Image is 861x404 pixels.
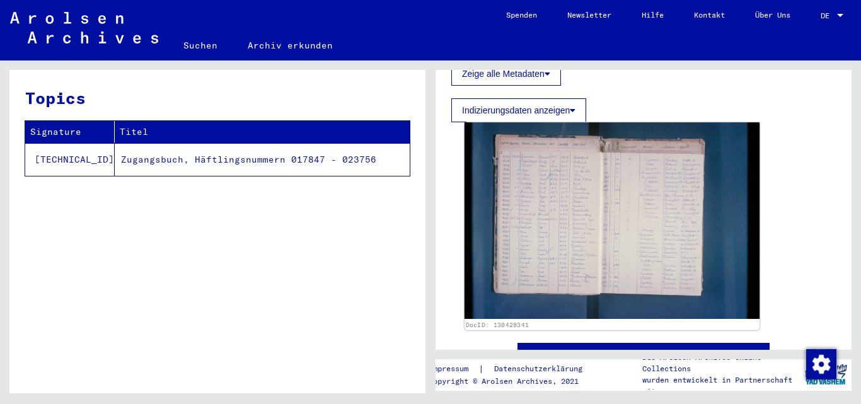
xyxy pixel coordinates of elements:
[115,121,410,143] th: Titel
[451,98,586,122] button: Indizierungsdaten anzeigen
[10,12,158,43] img: Arolsen_neg.svg
[429,362,598,376] div: |
[642,374,800,397] p: wurden entwickelt in Partnerschaft mit
[25,86,409,110] h3: Topics
[115,143,410,176] td: Zugangsbuch, Häftlingsnummern 017847 - 023756
[429,376,598,387] p: Copyright © Arolsen Archives, 2021
[233,30,348,61] a: Archiv erkunden
[466,321,529,328] a: DocID: 130429341
[821,11,835,20] span: DE
[806,349,836,379] img: Zustimmung ändern
[168,30,233,61] a: Suchen
[547,347,740,361] a: See comments created before [DATE]
[465,122,760,319] img: 001.jpg
[25,143,115,176] td: [TECHNICAL_ID]
[25,121,115,143] th: Signature
[484,362,598,376] a: Datenschutzerklärung
[802,359,850,390] img: yv_logo.png
[451,62,561,86] button: Zeige alle Metadaten
[429,362,478,376] a: Impressum
[642,352,800,374] p: Die Arolsen Archives Online-Collections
